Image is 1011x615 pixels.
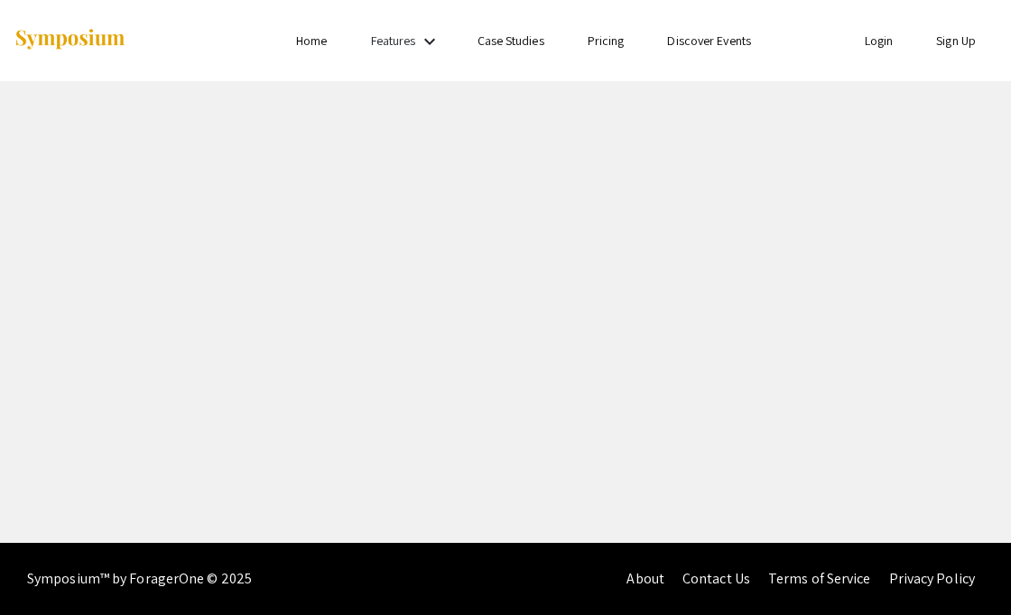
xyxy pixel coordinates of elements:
mat-icon: Expand Features list [419,31,441,52]
a: Login [865,32,894,49]
img: Symposium by ForagerOne [14,28,126,52]
a: Privacy Policy [889,569,975,588]
a: Sign Up [936,32,976,49]
a: About [626,569,664,588]
a: Pricing [588,32,625,49]
a: Case Studies [478,32,544,49]
a: Terms of Service [768,569,871,588]
a: Discover Events [667,32,751,49]
a: Contact Us [682,569,750,588]
a: Features [371,32,416,49]
iframe: Chat [934,534,997,601]
a: Home [296,32,327,49]
div: Symposium™ by ForagerOne © 2025 [27,543,252,615]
